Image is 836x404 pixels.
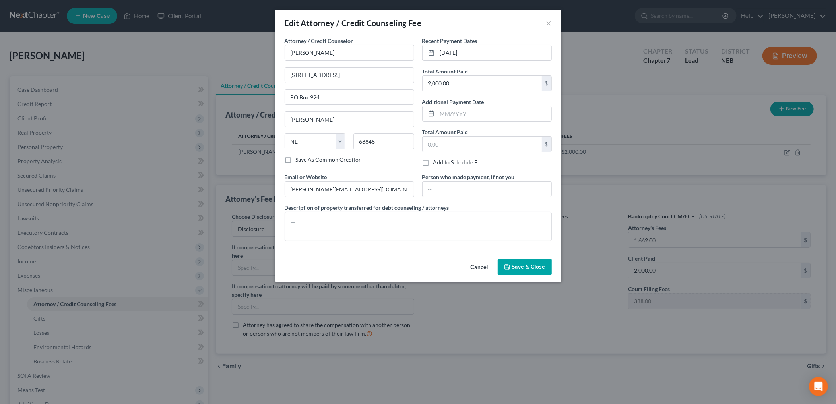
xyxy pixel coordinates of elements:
[422,173,515,181] label: Person who made payment, if not you
[809,377,828,396] div: Open Intercom Messenger
[285,173,327,181] label: Email or Website
[353,133,414,149] input: Enter zip...
[546,18,552,28] button: ×
[301,18,422,28] span: Attorney / Credit Counseling Fee
[464,259,495,275] button: Cancel
[285,203,449,212] label: Description of property transferred for debt counseling / attorneys
[433,159,478,166] label: Add to Schedule F
[296,156,361,164] label: Save As Common Creditor
[285,68,414,83] input: Enter address...
[422,98,484,106] label: Additional Payment Date
[422,67,468,75] label: Total Amount Paid
[437,106,551,122] input: MM/YYYY
[437,45,551,60] input: MM/YYYY
[285,37,353,44] span: Attorney / Credit Counselor
[498,259,552,275] button: Save & Close
[285,45,414,61] input: Search creditor by name...
[285,18,299,28] span: Edit
[423,76,542,91] input: 0.00
[285,182,414,197] input: --
[542,76,551,91] div: $
[285,112,414,127] input: Enter city...
[285,90,414,105] input: Apt, Suite, etc...
[512,263,545,270] span: Save & Close
[542,137,551,152] div: $
[422,37,477,45] label: Recent Payment Dates
[423,137,542,152] input: 0.00
[423,182,551,197] input: --
[422,128,468,136] label: Total Amount Paid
